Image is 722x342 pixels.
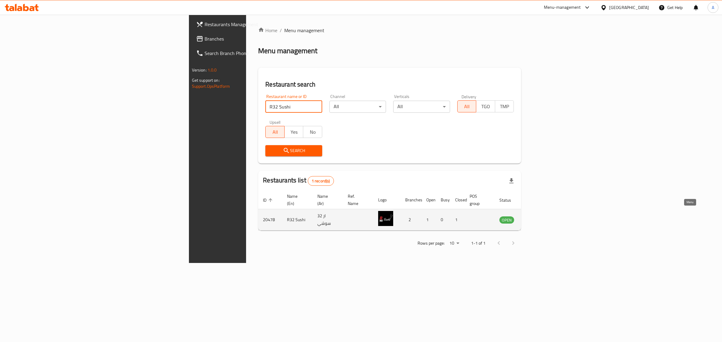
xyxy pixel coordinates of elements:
[258,191,547,231] table: enhanced table
[421,191,436,209] th: Open
[191,32,310,46] a: Branches
[192,82,230,90] a: Support.OpsPlatform
[499,217,514,224] span: OPEN
[418,240,445,247] p: Rows per page:
[284,126,304,138] button: Yes
[461,94,477,99] label: Delivery
[265,101,322,113] input: Search for restaurant name or ID..
[303,126,322,138] button: No
[308,178,334,184] span: 1 record(s)
[393,101,450,113] div: All
[192,66,207,74] span: Version:
[450,209,465,231] td: 1
[329,101,386,113] div: All
[287,128,301,136] span: Yes
[306,128,320,136] span: No
[447,239,461,248] div: Rows per page:
[205,50,305,57] span: Search Branch Phone
[270,120,281,124] label: Upsell
[205,21,305,28] span: Restaurants Management
[712,4,714,11] span: A
[263,176,334,186] h2: Restaurants list
[205,35,305,42] span: Branches
[400,209,421,231] td: 2
[460,102,474,111] span: All
[270,147,317,154] span: Search
[313,209,343,231] td: ار 32 سوشي
[373,191,400,209] th: Logo
[609,4,649,11] div: [GEOGRAPHIC_DATA]
[495,100,514,112] button: TMP
[457,100,477,112] button: All
[192,76,220,84] span: Get support on:
[400,191,421,209] th: Branches
[470,193,487,207] span: POS group
[421,209,436,231] td: 1
[499,197,519,204] span: Status
[498,102,512,111] span: TMP
[504,174,519,188] div: Export file
[265,145,322,156] button: Search
[436,209,450,231] td: 0
[265,126,285,138] button: All
[436,191,450,209] th: Busy
[471,240,486,247] p: 1-1 of 1
[258,27,521,34] nav: breadcrumb
[348,193,366,207] span: Ref. Name
[317,193,336,207] span: Name (Ar)
[208,66,217,74] span: 1.0.0
[191,46,310,60] a: Search Branch Phone
[544,4,581,11] div: Menu-management
[450,191,465,209] th: Closed
[265,80,514,89] h2: Restaurant search
[378,211,393,226] img: R32 Sushi
[268,128,282,136] span: All
[308,176,334,186] div: Total records count
[479,102,493,111] span: TGO
[263,197,274,204] span: ID
[476,100,495,112] button: TGO
[287,193,305,207] span: Name (En)
[191,17,310,32] a: Restaurants Management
